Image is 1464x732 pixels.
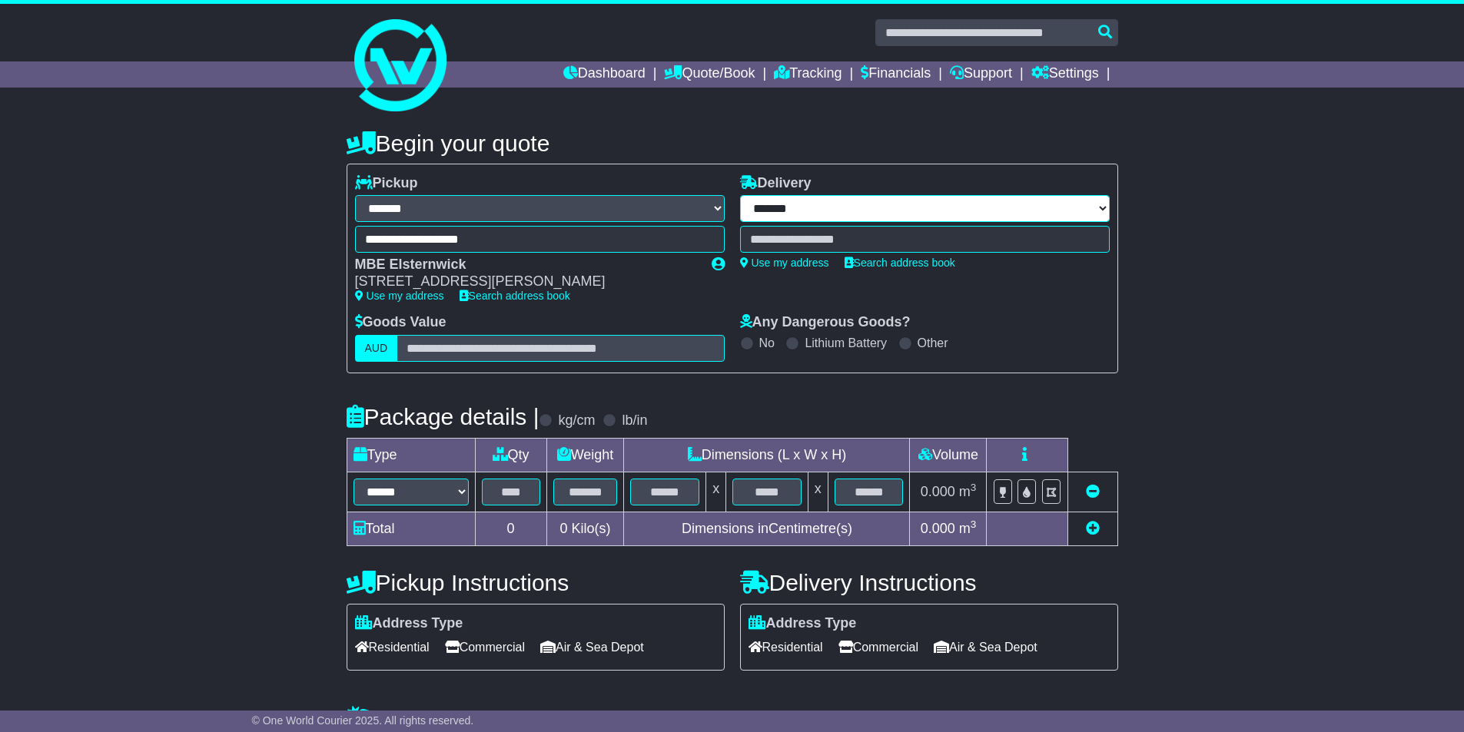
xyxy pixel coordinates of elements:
span: m [959,521,977,536]
a: Search address book [460,290,570,302]
a: Quote/Book [664,61,755,88]
label: Any Dangerous Goods? [740,314,911,331]
div: [STREET_ADDRESS][PERSON_NAME] [355,273,696,290]
a: Financials [861,61,931,88]
td: Dimensions (L x W x H) [624,438,910,472]
a: Tracking [774,61,842,88]
div: MBE Elsternwick [355,257,696,273]
a: Search address book [845,257,955,269]
a: Use my address [740,257,829,269]
label: Address Type [355,615,463,632]
td: x [706,472,726,512]
label: Lithium Battery [805,336,887,350]
td: Volume [910,438,987,472]
label: Goods Value [355,314,447,331]
a: Support [950,61,1012,88]
td: 0 [475,512,546,545]
td: Dimensions in Centimetre(s) [624,512,910,545]
td: x [808,472,828,512]
label: Address Type [749,615,857,632]
td: Type [347,438,475,472]
span: m [959,484,977,499]
span: Air & Sea Depot [934,635,1037,659]
h4: Pickup Instructions [347,570,725,595]
span: Commercial [445,635,525,659]
a: Dashboard [563,61,646,88]
a: Remove this item [1086,484,1100,499]
label: AUD [355,335,398,362]
span: 0.000 [921,521,955,536]
td: Weight [546,438,624,472]
a: Settings [1031,61,1099,88]
td: Kilo(s) [546,512,624,545]
a: Add new item [1086,521,1100,536]
td: Total [347,512,475,545]
label: Pickup [355,175,418,192]
span: Commercial [838,635,918,659]
h4: Package details | [347,404,539,429]
sup: 3 [971,482,977,493]
span: Residential [355,635,430,659]
a: Use my address [355,290,444,302]
h4: Warranty & Insurance [347,705,1118,730]
label: No [759,336,775,350]
label: Delivery [740,175,812,192]
label: Other [918,336,948,350]
h4: Begin your quote [347,131,1118,156]
td: Qty [475,438,546,472]
h4: Delivery Instructions [740,570,1118,595]
span: © One World Courier 2025. All rights reserved. [252,714,474,727]
label: lb/in [622,412,647,429]
span: 0 [559,521,567,536]
label: kg/cm [558,412,595,429]
span: Air & Sea Depot [540,635,644,659]
span: 0.000 [921,484,955,499]
span: Residential [749,635,823,659]
sup: 3 [971,518,977,530]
